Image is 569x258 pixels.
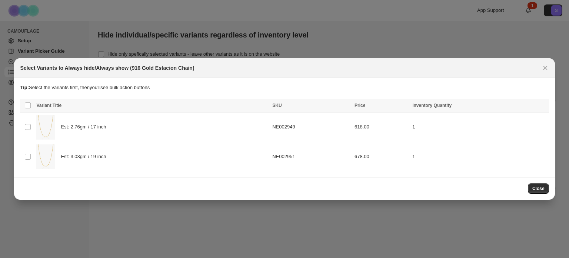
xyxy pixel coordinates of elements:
[352,112,410,142] td: 618.00
[20,84,549,91] p: Select the variants first, then you'll see bulk action buttons
[61,123,110,131] span: Est: 2.76gm / 17 inch
[36,115,55,140] img: 916GoldEstacionChain.jpg
[410,112,549,142] td: 1
[270,142,352,171] td: NE002951
[528,183,549,194] button: Close
[36,144,55,169] img: 916GoldEstacionChain.jpg
[352,142,410,171] td: 678.00
[272,103,282,108] span: SKU
[355,103,365,108] span: Price
[270,112,352,142] td: NE002949
[20,85,29,90] strong: Tip:
[410,142,549,171] td: 1
[532,186,545,192] span: Close
[540,63,550,73] button: Close
[61,153,110,160] span: Est: 3.03gm / 19 inch
[20,64,194,72] h2: Select Variants to Always hide/Always show (916 Gold Estacion Chain)
[36,103,61,108] span: Variant Title
[412,103,452,108] span: Inventory Quantity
